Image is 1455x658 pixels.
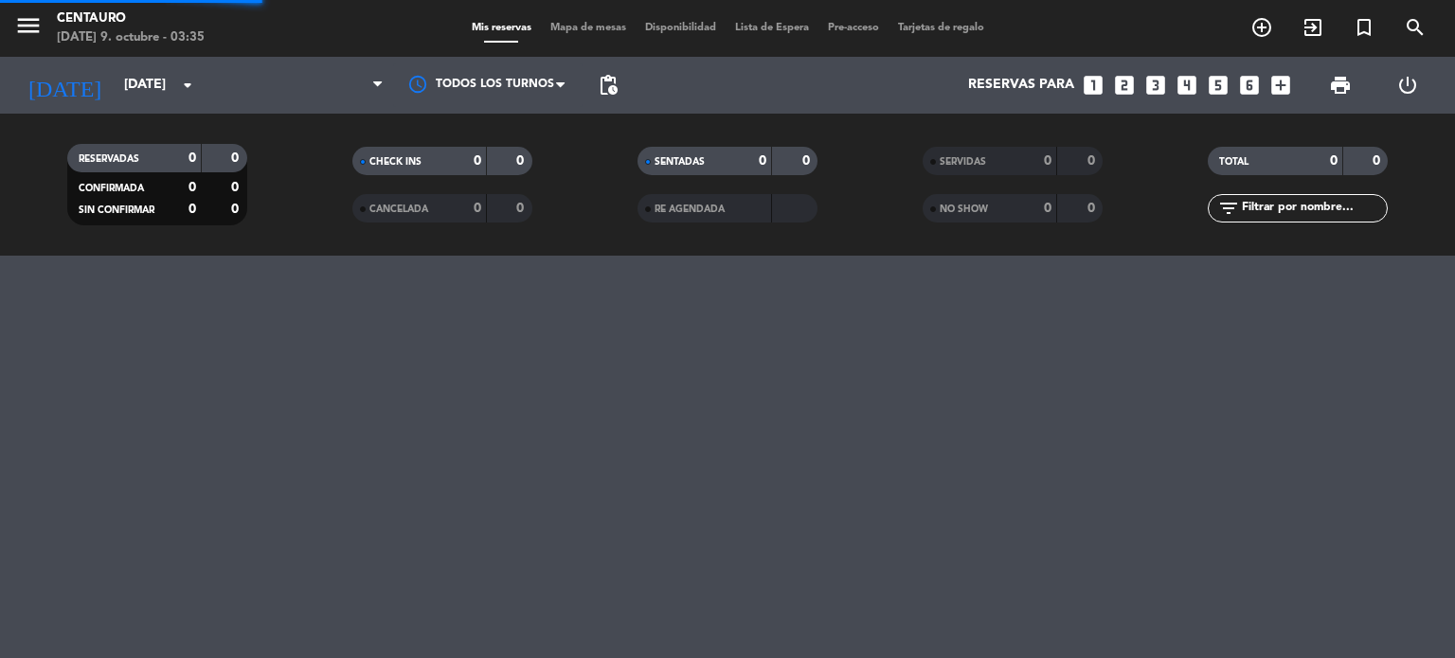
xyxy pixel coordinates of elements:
[1237,73,1262,98] i: looks_6
[1404,16,1427,39] i: search
[14,11,43,40] i: menu
[636,23,726,33] span: Disponibilidad
[369,205,428,214] span: CANCELADA
[1329,74,1352,97] span: print
[176,74,199,97] i: arrow_drop_down
[759,154,766,168] strong: 0
[79,205,154,215] span: SIN CONFIRMAR
[1044,202,1051,215] strong: 0
[1087,154,1099,168] strong: 0
[818,23,889,33] span: Pre-acceso
[516,154,528,168] strong: 0
[1330,154,1338,168] strong: 0
[1268,73,1293,98] i: add_box
[541,23,636,33] span: Mapa de mesas
[189,181,196,194] strong: 0
[1112,73,1137,98] i: looks_two
[369,157,422,167] span: CHECK INS
[1217,197,1240,220] i: filter_list
[231,181,242,194] strong: 0
[1081,73,1105,98] i: looks_one
[1353,16,1375,39] i: turned_in_not
[802,154,814,168] strong: 0
[655,205,725,214] span: RE AGENDADA
[1143,73,1168,98] i: looks_3
[516,202,528,215] strong: 0
[726,23,818,33] span: Lista de Espera
[57,28,205,47] div: [DATE] 9. octubre - 03:35
[655,157,705,167] span: SENTADAS
[231,203,242,216] strong: 0
[940,205,988,214] span: NO SHOW
[889,23,994,33] span: Tarjetas de regalo
[1219,157,1248,167] span: TOTAL
[1087,202,1099,215] strong: 0
[189,151,196,165] strong: 0
[1373,154,1384,168] strong: 0
[1206,73,1230,98] i: looks_5
[1374,57,1441,114] div: LOG OUT
[231,151,242,165] strong: 0
[940,157,986,167] span: SERVIDAS
[597,74,620,97] span: pending_actions
[14,11,43,46] button: menu
[1250,16,1273,39] i: add_circle_outline
[57,9,205,28] div: Centauro
[1175,73,1199,98] i: looks_4
[1044,154,1051,168] strong: 0
[968,78,1074,93] span: Reservas para
[14,64,115,106] i: [DATE]
[79,184,144,193] span: CONFIRMADA
[462,23,541,33] span: Mis reservas
[1302,16,1324,39] i: exit_to_app
[1240,198,1387,219] input: Filtrar por nombre...
[474,202,481,215] strong: 0
[474,154,481,168] strong: 0
[1396,74,1419,97] i: power_settings_new
[189,203,196,216] strong: 0
[79,154,139,164] span: RESERVADAS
